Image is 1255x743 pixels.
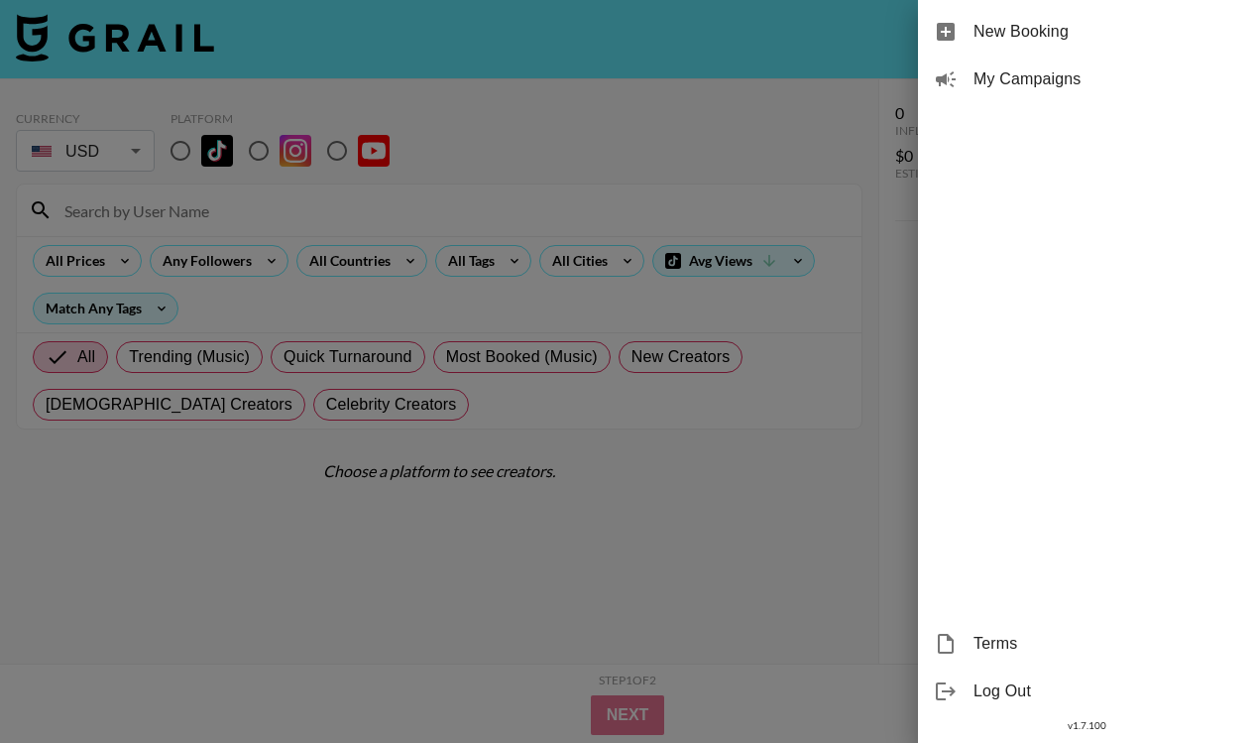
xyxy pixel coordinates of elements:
[918,620,1255,668] div: Terms
[973,67,1239,91] span: My Campaigns
[918,715,1255,736] div: v 1.7.100
[918,668,1255,715] div: Log Out
[973,680,1239,703] span: Log Out
[973,20,1239,44] span: New Booking
[918,56,1255,103] div: My Campaigns
[973,632,1239,656] span: Terms
[918,8,1255,56] div: New Booking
